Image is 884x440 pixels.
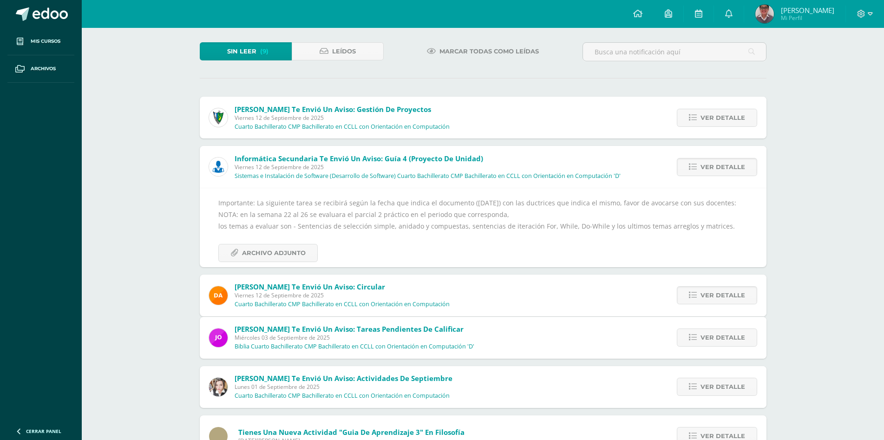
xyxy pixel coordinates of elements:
[439,43,539,60] span: Marcar todas como leídas
[242,244,306,262] span: Archivo Adjunto
[235,301,450,308] p: Cuarto Bachillerato CMP Bachillerato en CCLL con Orientación en Computación
[7,55,74,83] a: Archivos
[235,282,385,291] span: [PERSON_NAME] te envió un aviso: Circular
[235,383,452,391] span: Lunes 01 de Septiembre de 2025
[235,324,464,334] span: [PERSON_NAME] te envió un aviso: Tareas pendientes de calificar
[7,28,74,55] a: Mis cursos
[235,163,621,171] span: Viernes 12 de Septiembre de 2025
[235,114,450,122] span: Viernes 12 de Septiembre de 2025
[26,428,61,434] span: Cerrar panel
[227,43,256,60] span: Sin leer
[200,42,292,60] a: Sin leer(9)
[235,172,621,180] p: Sistemas e Instalación de Software (Desarrollo de Software) Cuarto Bachillerato CMP Bachillerato ...
[209,158,228,176] img: 6ed6846fa57649245178fca9fc9a58dd.png
[781,6,834,15] span: [PERSON_NAME]
[292,42,384,60] a: Leídos
[209,108,228,127] img: 9f174a157161b4ddbe12118a61fed988.png
[235,334,474,341] span: Miércoles 03 de Septiembre de 2025
[31,38,60,45] span: Mis cursos
[701,329,745,346] span: Ver detalle
[332,43,356,60] span: Leídos
[235,123,450,131] p: Cuarto Bachillerato CMP Bachillerato en CCLL con Orientación en Computación
[755,5,774,23] img: 9ff29071dadff2443d3fc9e4067af210.png
[235,343,474,350] p: Biblia Cuarto Bachillerato CMP Bachillerato en CCLL con Orientación en Computación 'D'
[209,328,228,347] img: 6614adf7432e56e5c9e182f11abb21f1.png
[701,287,745,304] span: Ver detalle
[218,197,748,262] div: Importante: La siguiente tarea se recibirá según la fecha que indica el documento ([DATE]) con la...
[415,42,550,60] a: Marcar todas como leídas
[209,378,228,396] img: 136ff738f0afb2d832eeafc9199160d8.png
[31,65,56,72] span: Archivos
[701,109,745,126] span: Ver detalle
[235,392,450,400] p: Cuarto Bachillerato CMP Bachillerato en CCLL con Orientación en Computación
[701,378,745,395] span: Ver detalle
[235,105,431,114] span: [PERSON_NAME] te envió un aviso: Gestión de Proyectos
[238,427,465,437] span: Tienes una nueva actividad "Guia de aprendizaje 3" En Filosofía
[209,286,228,305] img: f9d34ca01e392badc01b6cd8c48cabbd.png
[260,43,268,60] span: (9)
[583,43,766,61] input: Busca una notificación aquí
[218,244,318,262] a: Archivo Adjunto
[235,291,450,299] span: Viernes 12 de Septiembre de 2025
[235,374,452,383] span: [PERSON_NAME] te envió un aviso: Actividades de Septiembre
[701,158,745,176] span: Ver detalle
[781,14,834,22] span: Mi Perfil
[235,154,483,163] span: Informática Secundaria te envió un aviso: Guía 4 (Proyecto de Unidad)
